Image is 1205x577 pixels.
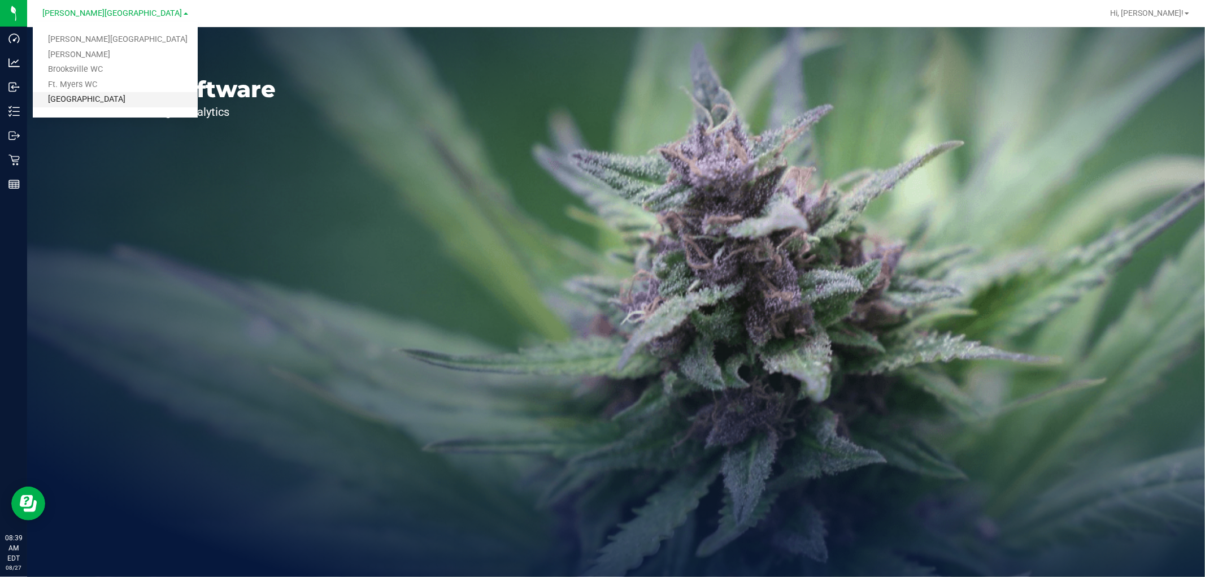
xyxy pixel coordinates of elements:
[33,62,198,77] a: Brooksville WC
[8,179,20,190] inline-svg: Reports
[8,154,20,166] inline-svg: Retail
[8,33,20,44] inline-svg: Dashboard
[8,81,20,93] inline-svg: Inbound
[43,8,182,18] span: [PERSON_NAME][GEOGRAPHIC_DATA]
[5,563,22,572] p: 08/27
[33,32,198,47] a: [PERSON_NAME][GEOGRAPHIC_DATA]
[1110,8,1184,18] span: Hi, [PERSON_NAME]!
[8,130,20,141] inline-svg: Outbound
[33,77,198,93] a: Ft. Myers WC
[11,487,45,520] iframe: Resource center
[33,47,198,63] a: [PERSON_NAME]
[61,106,276,118] p: Seed-to-Sale Tracking & Analytics
[8,106,20,117] inline-svg: Inventory
[5,533,22,563] p: 08:39 AM EDT
[33,92,198,107] a: [GEOGRAPHIC_DATA]
[8,57,20,68] inline-svg: Analytics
